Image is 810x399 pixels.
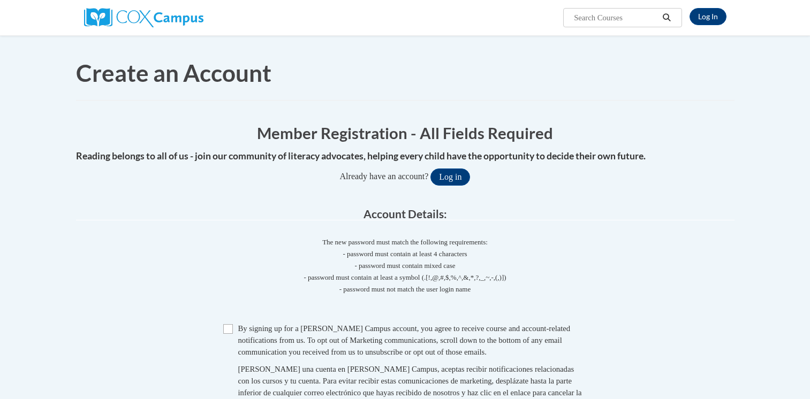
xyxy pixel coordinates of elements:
span: Already have an account? [340,172,429,181]
span: - password must contain at least 4 characters - password must contain mixed case - password must ... [76,248,735,295]
img: Cox Campus [84,8,203,27]
a: Cox Campus [84,12,203,21]
button: Log in [430,168,470,186]
span: Account Details: [364,207,447,220]
i:  [662,14,671,22]
span: The new password must match the following requirements: [322,238,488,246]
h4: Reading belongs to all of us - join our community of literacy advocates, helping every child have... [76,149,735,163]
span: By signing up for a [PERSON_NAME] Campus account, you agree to receive course and account-related... [238,324,571,356]
span: Create an Account [76,59,271,87]
h1: Member Registration - All Fields Required [76,122,735,144]
a: Log In [690,8,726,25]
input: Search Courses [573,11,658,24]
button: Search [658,11,675,24]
